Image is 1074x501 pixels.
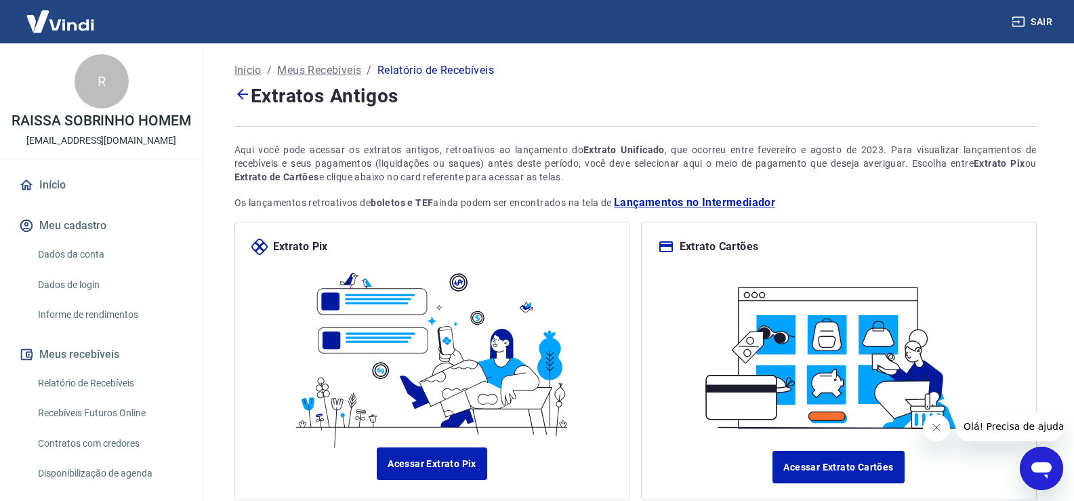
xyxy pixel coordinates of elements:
[680,239,759,255] p: Extrato Cartões
[33,460,186,487] a: Disponibilização de agenda
[1009,9,1058,35] button: Sair
[267,62,272,79] p: /
[75,54,129,108] div: R
[234,172,319,182] strong: Extrato de Cartões
[583,144,665,155] strong: Extrato Unificado
[234,195,1037,211] p: Os lançamentos retroativos de ainda podem ser encontrados na tela de
[287,255,577,447] img: ilustrapix.38d2ed8fdf785898d64e9b5bf3a9451d.svg
[12,114,191,128] p: RAISSA SOBRINHO HOMEM
[377,447,487,480] a: Acessar Extrato Pix
[33,369,186,397] a: Relatório de Recebíveis
[614,195,775,211] a: Lançamentos no Intermediador
[923,414,950,441] iframe: Fechar mensagem
[16,1,104,42] img: Vindi
[273,239,328,255] p: Extrato Pix
[694,271,983,435] img: ilustracard.1447bf24807628a904eb562bb34ea6f9.svg
[33,301,186,329] a: Informe de rendimentos
[234,143,1037,184] div: Aqui você pode acessar os extratos antigos, retroativos ao lançamento do , que ocorreu entre feve...
[234,62,262,79] a: Início
[33,430,186,458] a: Contratos com credores
[377,62,494,79] p: Relatório de Recebíveis
[1020,447,1063,490] iframe: Botão para abrir a janela de mensagens
[16,340,186,369] button: Meus recebíveis
[33,241,186,268] a: Dados da conta
[8,9,114,20] span: Olá! Precisa de ajuda?
[277,62,361,79] a: Meus Recebíveis
[26,134,176,148] p: [EMAIL_ADDRESS][DOMAIN_NAME]
[371,197,433,208] strong: boletos e TEF
[16,211,186,241] button: Meu cadastro
[16,170,186,200] a: Início
[33,271,186,299] a: Dados de login
[234,81,1037,110] h4: Extratos Antigos
[367,62,371,79] p: /
[33,399,186,427] a: Recebíveis Futuros Online
[974,158,1025,169] strong: Extrato Pix
[772,451,904,483] a: Acessar Extrato Cartões
[955,412,1063,441] iframe: Mensagem da empresa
